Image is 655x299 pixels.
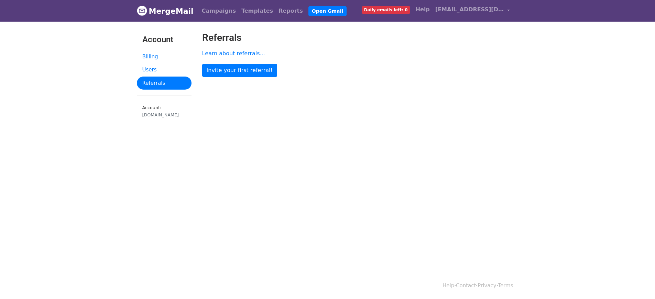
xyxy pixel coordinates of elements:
[202,50,265,57] a: Learn about referrals...
[137,77,192,90] a: Referrals
[478,283,496,289] a: Privacy
[202,32,518,44] h2: Referrals
[359,3,413,16] a: Daily emails left: 0
[199,4,239,18] a: Campaigns
[202,64,277,77] a: Invite your first referral!
[137,63,192,77] a: Users
[137,50,192,64] a: Billing
[276,4,306,18] a: Reports
[433,3,513,19] a: [EMAIL_ADDRESS][DOMAIN_NAME]
[362,6,410,14] span: Daily emails left: 0
[142,112,186,118] div: [DOMAIN_NAME]
[142,35,186,45] h3: Account
[308,6,347,16] a: Open Gmail
[137,5,147,16] img: MergeMail logo
[435,5,504,14] span: [EMAIL_ADDRESS][DOMAIN_NAME]
[498,283,513,289] a: Terms
[456,283,476,289] a: Contact
[239,4,276,18] a: Templates
[137,4,194,18] a: MergeMail
[443,283,454,289] a: Help
[413,3,433,16] a: Help
[142,105,186,118] small: Account:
